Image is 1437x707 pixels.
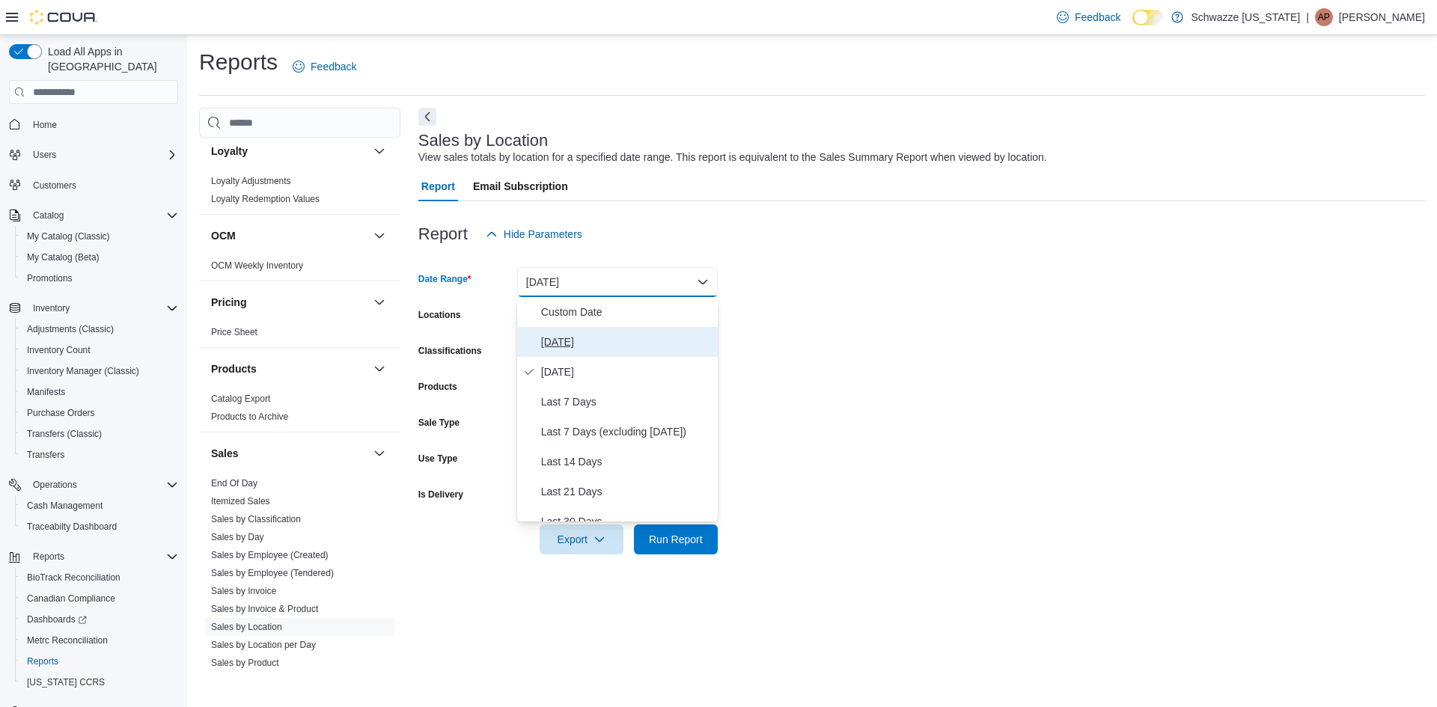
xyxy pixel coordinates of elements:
a: Reports [21,652,64,670]
div: Select listbox [517,297,718,521]
a: Sales by Employee (Tendered) [211,568,334,578]
span: Users [33,149,56,161]
button: Traceabilty Dashboard [15,516,184,537]
button: [US_STATE] CCRS [15,672,184,693]
label: Locations [418,309,461,321]
a: Traceabilty Dashboard [21,518,123,536]
h1: Reports [199,47,278,77]
button: Loyalty [370,142,388,160]
span: Sales by Invoice & Product [211,603,318,615]
span: Sales by Invoice [211,585,276,597]
button: Hide Parameters [480,219,588,249]
a: Sales by Classification [211,514,301,524]
a: Sales by Product [211,658,279,668]
a: Customers [27,177,82,195]
span: Metrc Reconciliation [21,631,178,649]
label: Use Type [418,453,457,465]
button: Products [370,360,388,378]
span: Itemized Sales [211,495,270,507]
span: Inventory Manager (Classic) [21,362,178,380]
span: Adjustments (Classic) [21,320,178,338]
button: Purchase Orders [15,403,184,423]
button: Operations [27,476,83,494]
a: Sales by Invoice [211,586,276,596]
button: Operations [3,474,184,495]
div: OCM [199,257,400,281]
button: Loyalty [211,144,367,159]
span: Catalog [27,206,178,224]
button: Canadian Compliance [15,588,184,609]
span: Customers [33,180,76,192]
a: Loyalty Adjustments [211,176,291,186]
span: My Catalog (Beta) [27,251,100,263]
button: OCM [370,227,388,245]
span: My Catalog (Beta) [21,248,178,266]
a: Transfers [21,446,70,464]
button: Inventory Manager (Classic) [15,361,184,382]
span: Canadian Compliance [27,593,115,605]
h3: Loyalty [211,144,248,159]
div: Loyalty [199,172,400,214]
span: Traceabilty Dashboard [21,518,178,536]
span: Home [33,119,57,131]
span: Products to Archive [211,411,288,423]
span: Metrc Reconciliation [27,634,108,646]
a: End Of Day [211,478,257,489]
span: Transfers (Classic) [21,425,178,443]
button: Promotions [15,268,184,289]
span: Last 30 Days [541,512,712,530]
button: Sales [211,446,367,461]
span: Last 7 Days (excluding [DATE]) [541,423,712,441]
button: My Catalog (Beta) [15,247,184,268]
span: [US_STATE] CCRS [27,676,105,688]
span: Reports [33,551,64,563]
a: Adjustments (Classic) [21,320,120,338]
span: BioTrack Reconciliation [21,569,178,587]
button: Sales [370,444,388,462]
span: Canadian Compliance [21,590,178,607]
span: Hide Parameters [504,227,582,242]
button: Customers [3,174,184,196]
input: Dark Mode [1132,10,1164,25]
span: Last 14 Days [541,453,712,471]
span: Report [421,171,455,201]
span: Load All Apps in [GEOGRAPHIC_DATA] [42,44,178,74]
button: Transfers [15,444,184,465]
a: Purchase Orders [21,404,101,422]
span: Reports [27,548,178,566]
span: Dashboards [21,610,178,628]
span: Sales by Day [211,531,264,543]
a: Price Sheet [211,327,257,337]
span: Last 7 Days [541,393,712,411]
span: Inventory Count [21,341,178,359]
span: Sales by Product [211,657,279,669]
h3: Sales by Location [418,132,549,150]
span: Customers [27,176,178,195]
a: My Catalog (Classic) [21,227,116,245]
span: Promotions [21,269,178,287]
span: My Catalog (Classic) [21,227,178,245]
span: OCM Weekly Inventory [211,260,303,272]
a: Sales by Employee (Created) [211,550,329,560]
a: Dashboards [15,609,184,630]
span: Traceabilty Dashboard [27,521,117,533]
span: Last 21 Days [541,483,712,501]
label: Is Delivery [418,489,463,501]
a: Sales by Location [211,622,282,632]
button: Transfers (Classic) [15,423,184,444]
button: Pricing [211,295,367,310]
span: Transfers [27,449,64,461]
button: Catalog [3,205,184,226]
span: Custom Date [541,303,712,321]
a: Feedback [287,52,362,82]
a: Transfers (Classic) [21,425,108,443]
label: Classifications [418,345,482,357]
button: [DATE] [517,267,718,297]
h3: Sales [211,446,239,461]
p: Schwazze [US_STATE] [1191,8,1300,26]
span: Promotions [27,272,73,284]
span: Catalog [33,209,64,221]
a: Loyalty Redemption Values [211,194,320,204]
button: Users [3,144,184,165]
